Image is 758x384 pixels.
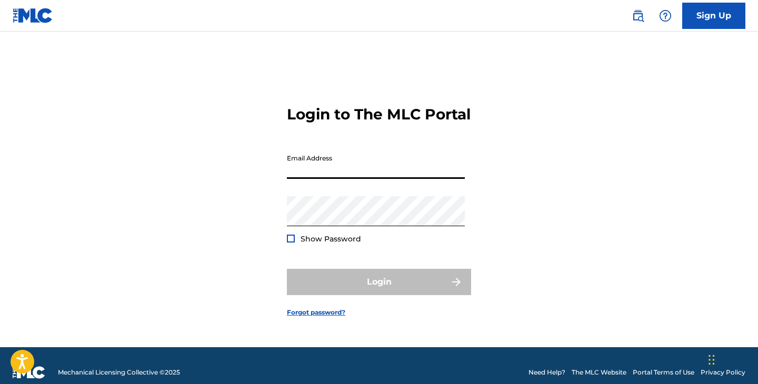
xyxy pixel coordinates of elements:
div: Help [655,5,676,26]
a: Portal Terms of Use [633,368,694,377]
span: Show Password [301,234,361,244]
a: Privacy Policy [701,368,745,377]
img: MLC Logo [13,8,53,23]
img: help [659,9,672,22]
div: Widget de chat [705,334,758,384]
a: Forgot password? [287,308,345,317]
img: logo [13,366,45,379]
a: Need Help? [528,368,565,377]
img: search [632,9,644,22]
a: Public Search [627,5,649,26]
h3: Login to The MLC Portal [287,105,471,124]
span: Mechanical Licensing Collective © 2025 [58,368,180,377]
iframe: Chat Widget [705,334,758,384]
a: The MLC Website [572,368,626,377]
a: Sign Up [682,3,745,29]
div: Arrastrar [709,344,715,376]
